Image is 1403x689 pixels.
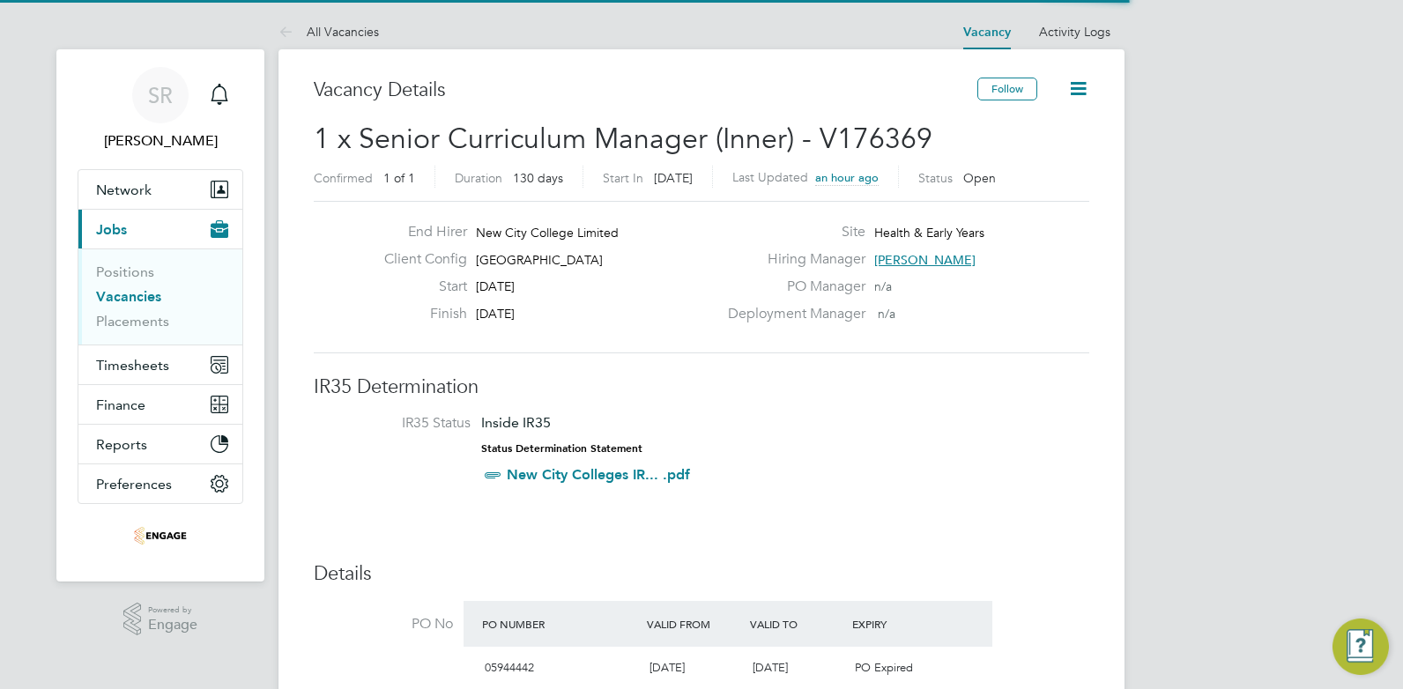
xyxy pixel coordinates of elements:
span: 1 x Senior Curriculum Manager (Inner) - V176369 [314,122,932,156]
label: Finish [370,305,467,323]
div: Valid From [642,608,746,640]
div: Jobs [78,248,242,344]
a: Vacancy [963,25,1011,40]
button: Engage Resource Center [1332,619,1389,675]
span: Finance [96,396,145,413]
span: n/a [874,278,892,294]
span: [DATE] [654,170,693,186]
label: IR35 Status [331,414,471,433]
a: SR[PERSON_NAME] [78,67,243,152]
label: Hiring Manager [717,250,865,269]
a: Placements [96,313,169,330]
strong: Status Determination Statement [481,442,642,455]
span: SR [148,84,173,107]
button: Reports [78,425,242,463]
a: All Vacancies [278,24,379,40]
span: 130 days [513,170,563,186]
label: Confirmed [314,170,373,186]
button: Finance [78,385,242,424]
span: Health & Early Years [874,225,984,241]
span: Preferences [96,476,172,493]
span: Inside IR35 [481,414,551,431]
span: Engage [148,618,197,633]
button: Preferences [78,464,242,503]
span: [DATE] [753,660,788,675]
label: Site [717,223,865,241]
a: New City Colleges IR... .pdf [507,466,690,483]
span: 05944442 [485,660,534,675]
button: Network [78,170,242,209]
h3: IR35 Determination [314,374,1089,400]
div: Expiry [848,608,951,640]
span: an hour ago [815,170,879,185]
label: End Hirer [370,223,467,241]
label: Last Updated [732,169,808,185]
nav: Main navigation [56,49,264,582]
img: omniapeople-logo-retina.png [134,522,187,550]
div: Valid To [746,608,849,640]
span: Open [963,170,996,186]
span: Reports [96,436,147,453]
h3: Details [314,561,1089,587]
label: Duration [455,170,502,186]
label: PO No [314,615,453,633]
a: Vacancies [96,288,161,305]
h3: Vacancy Details [314,78,977,103]
a: Powered byEngage [123,603,198,636]
span: [GEOGRAPHIC_DATA] [476,252,603,268]
button: Jobs [78,210,242,248]
label: PO Manager [717,278,865,296]
label: Deployment Manager [717,305,865,323]
span: [DATE] [650,660,685,675]
a: Activity Logs [1039,24,1110,40]
div: PO Number [478,608,642,640]
span: 1 of 1 [383,170,415,186]
label: Client Config [370,250,467,269]
label: Start [370,278,467,296]
span: n/a [878,306,895,322]
button: Follow [977,78,1037,100]
span: New City College Limited [476,225,619,241]
a: Go to home page [78,522,243,550]
span: [DATE] [476,278,515,294]
span: Powered by [148,603,197,618]
label: Status [918,170,953,186]
span: [DATE] [476,306,515,322]
span: [PERSON_NAME] [874,252,976,268]
label: Start In [603,170,643,186]
span: Sam Roberts [78,130,243,152]
button: Timesheets [78,345,242,384]
span: Timesheets [96,357,169,374]
span: PO Expired [855,660,913,675]
span: Jobs [96,221,127,238]
a: Positions [96,263,154,280]
span: Network [96,182,152,198]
